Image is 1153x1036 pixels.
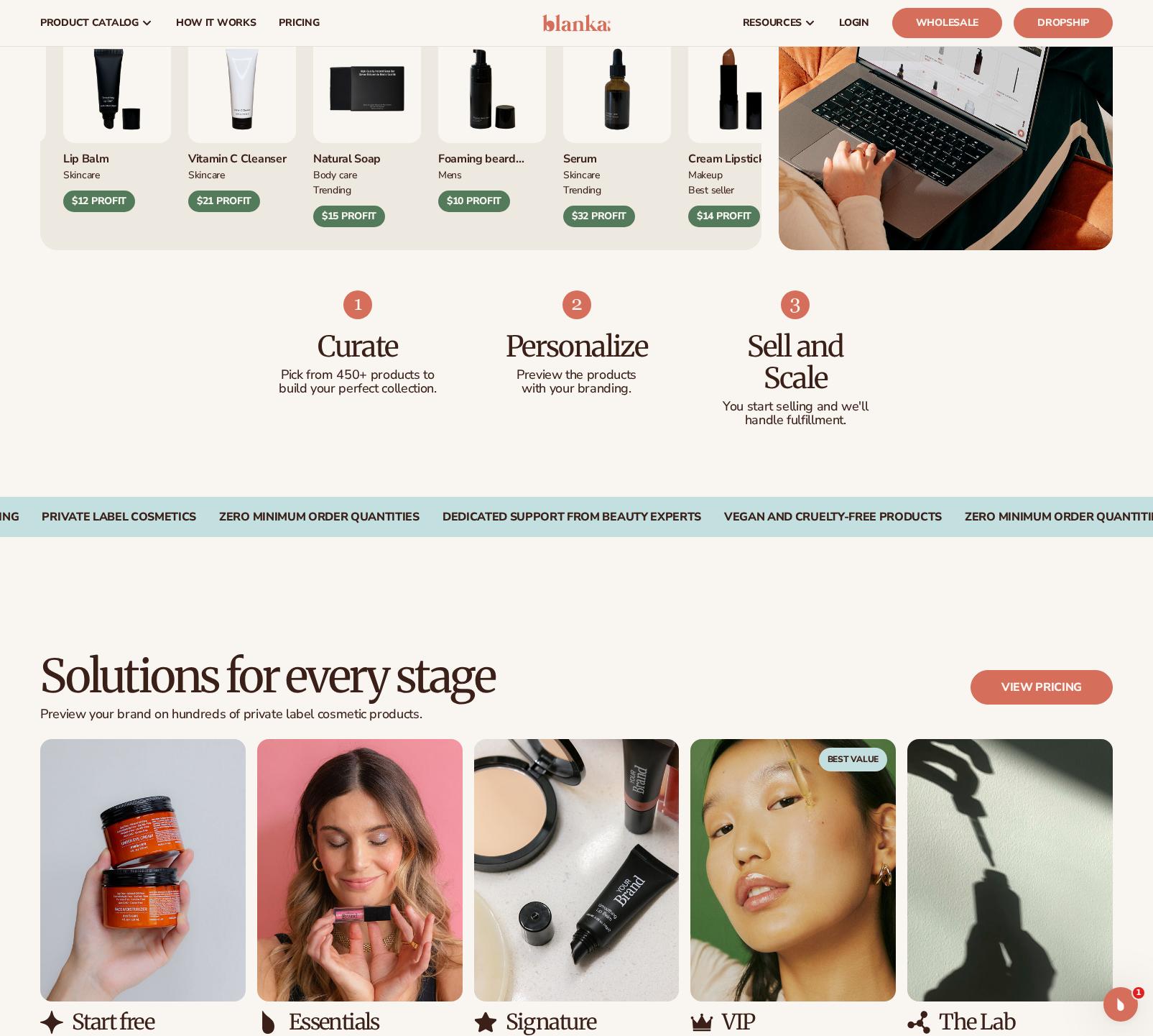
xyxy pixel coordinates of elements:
p: Pick from 450+ products to build your perfect collection. [277,368,439,397]
div: ZERO MINIMUM ORDER QUANTITIES [219,510,420,524]
img: Shopify Image 16 [690,739,896,1001]
div: Vegan and Cruelty-Free Products [724,510,942,524]
div: mens [438,167,546,182]
h3: Personalize [496,331,657,362]
span: resources [743,17,802,29]
h2: Solutions for every stage [40,652,495,700]
h3: Signature [506,1010,596,1034]
div: $14 PROFIT [688,206,760,227]
div: 4 / 9 [188,35,296,212]
img: logo [542,14,611,32]
img: Shopify Image 7 [343,290,372,319]
div: $32 PROFIT [563,206,635,227]
div: TRENDING [563,182,671,197]
img: Shopify Image 19 [907,1011,930,1034]
img: Foaming beard wash. [438,35,546,143]
div: $12 PROFIT [63,191,135,212]
iframe: Intercom live chat [1103,987,1138,1022]
span: How It Works [176,17,256,29]
div: Foaming beard wash [438,143,546,167]
img: Nature bar of soap. [313,35,421,143]
div: Cream Lipstick [688,143,796,167]
img: Shopify Image 15 [474,1011,497,1034]
h3: Sell and Scale [715,331,876,394]
a: View pricing [971,670,1113,705]
div: DEDICATED SUPPORT FROM BEAUTY EXPERTS [443,510,701,524]
p: Preview the products [496,368,657,382]
a: Dropship [1014,8,1113,38]
img: Smoothing lip balm. [63,35,171,143]
div: $15 PROFIT [313,206,385,227]
img: Vitamin c cleanser. [188,35,296,143]
span: pricing [279,17,319,29]
img: Shopify Image 9 [781,290,810,319]
span: Best Value [819,748,888,771]
div: Skincare [188,167,296,182]
div: BEST SELLER [688,182,796,197]
p: with your branding. [496,382,657,396]
div: 3 / 9 [63,35,171,212]
div: 5 / 9 [313,35,421,226]
img: Shopify Image 11 [40,1011,63,1034]
img: Shopify Image 17 [690,1011,713,1034]
div: $10 PROFIT [438,191,510,212]
div: TRENDING [313,182,421,197]
div: PRIVATE LABEL COSMETICS [42,510,196,524]
h3: Start free [72,1010,154,1034]
div: Vitamin C Cleanser [188,143,296,167]
span: LOGIN [839,17,869,29]
img: Shopify Image 14 [474,739,680,1001]
div: 6 / 9 [438,35,546,212]
img: Shopify Image 10 [40,739,246,1001]
div: MAKEUP [688,167,796,182]
p: handle fulfillment. [715,413,876,428]
span: 1 [1133,987,1144,999]
div: 8 / 9 [688,35,796,226]
h3: The Lab [939,1010,1015,1034]
div: Serum [563,143,671,167]
div: Natural Soap [313,143,421,167]
div: Lip Balm [63,143,171,167]
span: product catalog [40,17,139,29]
img: Shopify Image 18 [907,739,1113,1001]
p: Preview your brand on hundreds of private label cosmetic products. [40,707,495,723]
div: SKINCARE [563,167,671,182]
img: Shopify Image 8 [562,290,591,319]
h3: VIP [722,1010,754,1034]
img: Luxury cream lipstick. [688,35,796,143]
div: BODY Care [313,167,421,182]
p: You start selling and we'll [715,400,876,414]
div: SKINCARE [63,167,171,182]
img: Shopify Image 13 [257,1011,280,1034]
div: $21 PROFIT [188,191,260,212]
h3: Curate [277,331,439,362]
img: Collagen and retinol serum. [563,35,671,143]
img: Shopify Image 12 [257,739,463,1001]
a: Wholesale [892,8,1002,38]
div: 7 / 9 [563,35,671,226]
h3: Essentials [289,1010,379,1034]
